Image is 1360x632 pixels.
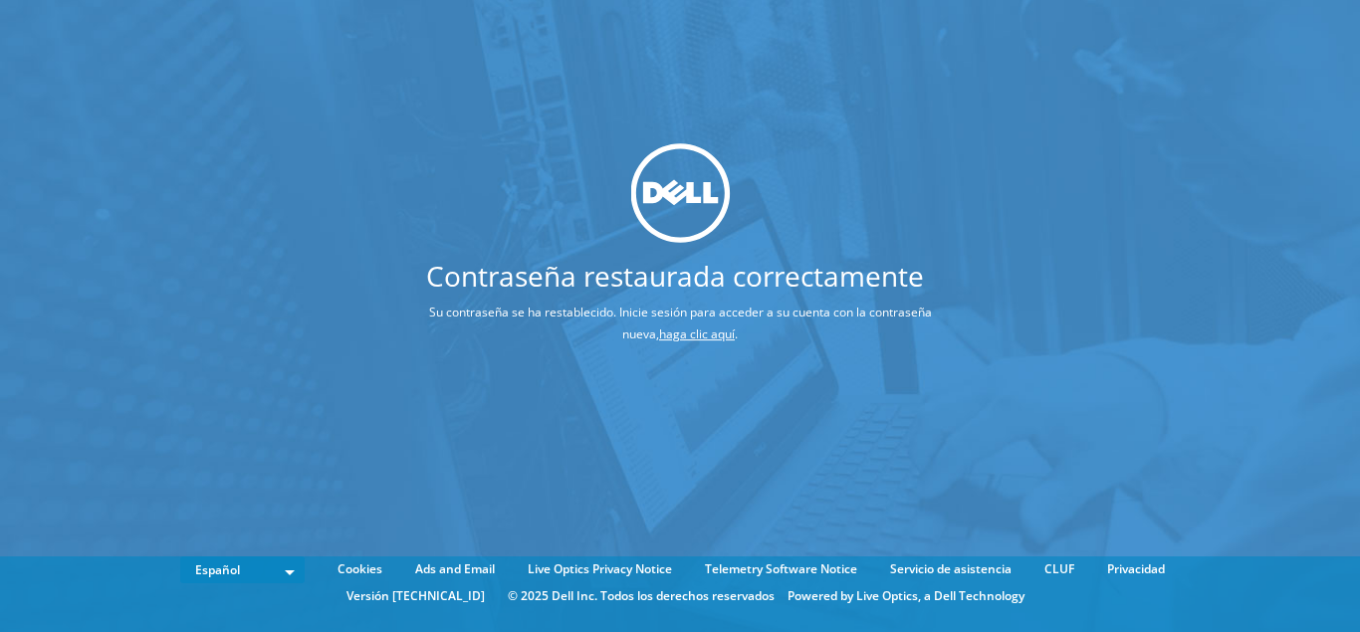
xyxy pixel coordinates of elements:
a: haga clic aquí [659,325,735,342]
li: Versión [TECHNICAL_ID] [337,585,495,607]
a: Ads and Email [400,558,510,580]
a: CLUF [1029,558,1089,580]
li: © 2025 Dell Inc. Todos los derechos reservados [498,585,785,607]
a: Cookies [323,558,397,580]
a: Servicio de asistencia [875,558,1026,580]
a: Live Optics Privacy Notice [513,558,687,580]
a: Privacidad [1092,558,1180,580]
img: dell_svg_logo.svg [630,143,730,243]
a: Telemetry Software Notice [690,558,872,580]
li: Powered by Live Optics, a Dell Technology [788,585,1024,607]
h1: Contraseña restaurada correctamente [340,262,1011,290]
p: Su contraseña se ha restablecido. Inicie sesión para acceder a su cuenta con la contraseña nueva, . [340,302,1020,345]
